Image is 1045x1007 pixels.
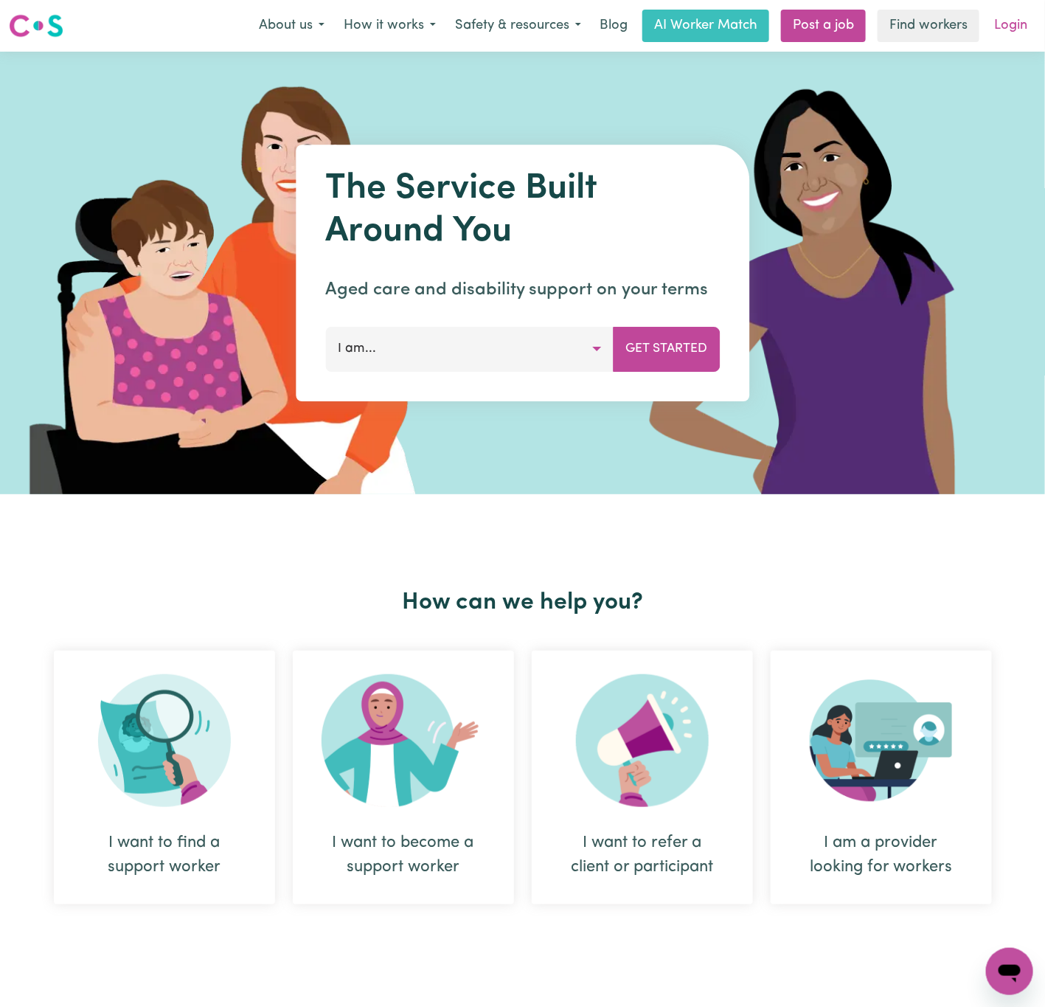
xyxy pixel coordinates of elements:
[985,10,1036,42] a: Login
[328,831,479,879] div: I want to become a support worker
[325,327,614,371] button: I am...
[613,327,720,371] button: Get Started
[576,674,709,807] img: Refer
[781,10,866,42] a: Post a job
[810,674,953,807] img: Provider
[806,831,957,879] div: I am a provider looking for workers
[642,10,769,42] a: AI Worker Match
[325,168,720,253] h1: The Service Built Around You
[322,674,485,807] img: Become Worker
[878,10,979,42] a: Find workers
[532,651,753,904] div: I want to refer a client or participant
[98,674,231,807] img: Search
[9,13,63,39] img: Careseekers logo
[445,10,591,41] button: Safety & resources
[334,10,445,41] button: How it works
[591,10,636,42] a: Blog
[986,948,1033,995] iframe: Button to launch messaging window
[249,10,334,41] button: About us
[45,589,1001,617] h2: How can we help you?
[567,831,718,879] div: I want to refer a client or participant
[771,651,992,904] div: I am a provider looking for workers
[325,277,720,303] p: Aged care and disability support on your terms
[9,9,63,43] a: Careseekers logo
[89,831,240,879] div: I want to find a support worker
[293,651,514,904] div: I want to become a support worker
[54,651,275,904] div: I want to find a support worker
